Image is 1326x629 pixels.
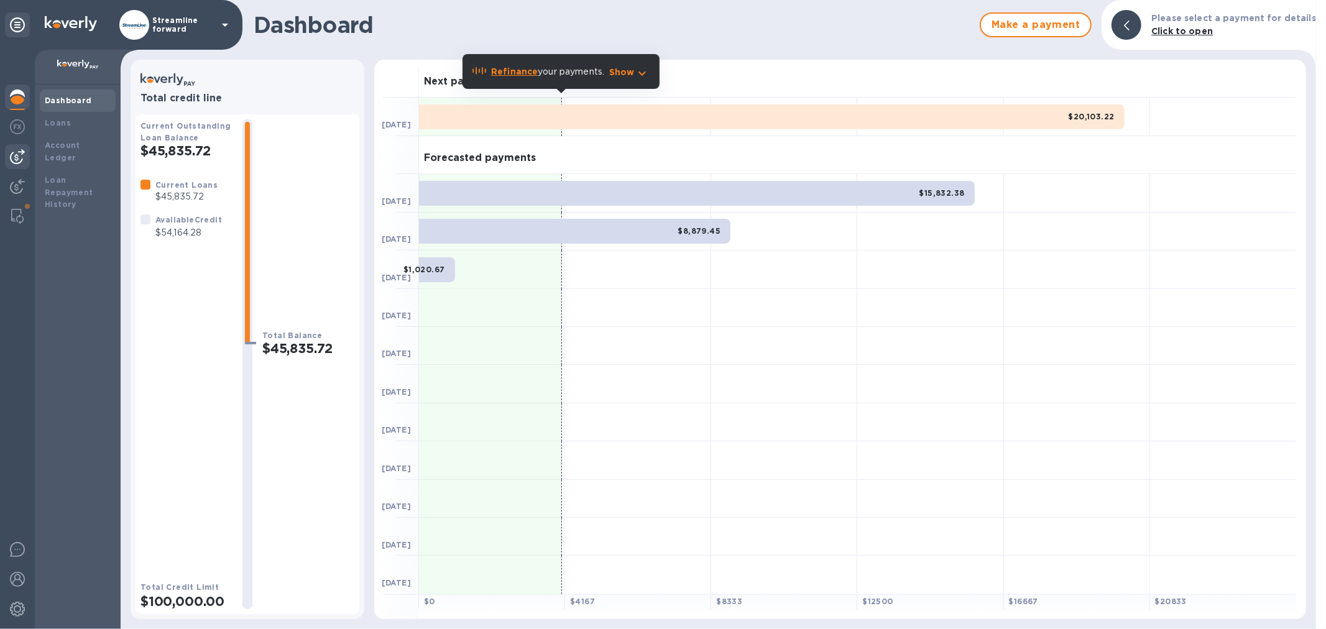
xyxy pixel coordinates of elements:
p: Streamline forward [152,16,214,34]
b: Total Credit Limit [140,582,219,592]
p: your payments. [491,65,604,78]
button: Show [609,66,650,78]
b: [DATE] [382,120,411,129]
span: Make a payment [991,17,1080,32]
b: [DATE] [382,387,411,397]
img: Logo [45,16,97,31]
b: $ 4167 [570,597,595,606]
b: [DATE] [382,578,411,587]
b: Click to open [1151,26,1213,36]
b: [DATE] [382,425,411,434]
b: [DATE] [382,196,411,206]
b: [DATE] [382,234,411,244]
b: Available Credit [155,215,222,224]
b: [DATE] [382,273,411,282]
b: $ 16667 [1009,597,1038,606]
b: Refinance [491,67,538,76]
b: Current Outstanding Loan Balance [140,121,231,142]
h2: $45,835.72 [262,341,354,356]
h2: $100,000.00 [140,594,233,609]
b: Account Ledger [45,140,80,162]
b: [DATE] [382,464,411,473]
h1: Dashboard [254,12,974,38]
img: Foreign exchange [10,119,25,134]
b: [DATE] [382,502,411,511]
b: $ 12500 [862,597,893,606]
p: $54,164.28 [155,226,222,239]
b: $ 20833 [1155,597,1187,606]
b: Current Loans [155,180,218,190]
div: Unpin categories [5,12,30,37]
p: Show [609,66,635,78]
b: Loan Repayment History [45,175,93,209]
b: [DATE] [382,349,411,358]
b: Dashboard [45,96,92,105]
button: Make a payment [980,12,1092,37]
b: $1,020.67 [403,265,445,274]
b: [DATE] [382,540,411,549]
b: $15,832.38 [919,188,965,198]
b: Total Balance [262,331,322,340]
b: $20,103.22 [1069,112,1115,121]
h3: Next payment [424,76,497,88]
b: Please select a payment for details [1151,13,1316,23]
b: [DATE] [382,311,411,320]
b: Loans [45,118,71,127]
b: $ 0 [424,597,435,606]
h3: Forecasted payments [424,152,536,164]
h2: $45,835.72 [140,143,233,158]
p: $45,835.72 [155,190,218,203]
h3: Total credit line [140,93,354,104]
b: $ 8333 [716,597,742,606]
b: $8,879.45 [678,226,721,236]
